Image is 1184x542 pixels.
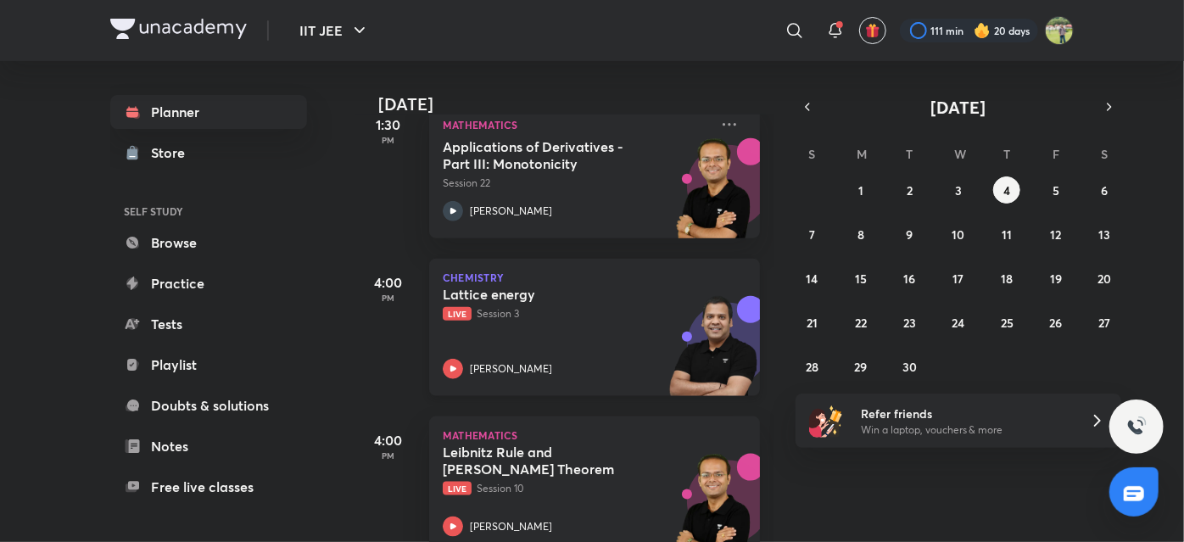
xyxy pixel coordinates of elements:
[847,221,874,248] button: September 8, 2025
[1091,309,1118,336] button: September 27, 2025
[861,422,1070,438] p: Win a laptop, vouchers & more
[1091,176,1118,204] button: September 6, 2025
[903,315,916,331] abbr: September 23, 2025
[110,197,307,226] h6: SELF STUDY
[110,307,307,341] a: Tests
[1098,315,1110,331] abbr: September 27, 2025
[896,353,924,380] button: September 30, 2025
[110,266,307,300] a: Practice
[847,309,874,336] button: September 22, 2025
[110,19,247,39] img: Company Logo
[355,450,422,461] p: PM
[1042,265,1070,292] button: September 19, 2025
[443,272,746,282] p: Chemistry
[945,309,972,336] button: September 24, 2025
[896,265,924,292] button: September 16, 2025
[1091,221,1118,248] button: September 13, 2025
[799,353,826,380] button: September 28, 2025
[799,265,826,292] button: September 14, 2025
[470,519,552,534] p: [PERSON_NAME]
[799,221,826,248] button: September 7, 2025
[289,14,380,47] button: IIT JEE
[443,306,709,321] p: Session 3
[945,176,972,204] button: September 3, 2025
[807,315,818,331] abbr: September 21, 2025
[952,271,963,287] abbr: September 17, 2025
[847,176,874,204] button: September 1, 2025
[443,430,746,440] p: Mathematics
[952,226,964,243] abbr: September 10, 2025
[1097,271,1111,287] abbr: September 20, 2025
[1091,265,1118,292] button: September 20, 2025
[1053,182,1059,198] abbr: September 5, 2025
[1098,226,1110,243] abbr: September 13, 2025
[1050,271,1062,287] abbr: September 19, 2025
[667,138,760,255] img: unacademy
[809,226,815,243] abbr: September 7, 2025
[443,481,709,496] p: Session 10
[809,404,843,438] img: referral
[110,226,307,260] a: Browse
[470,361,552,377] p: [PERSON_NAME]
[1042,221,1070,248] button: September 12, 2025
[806,359,818,375] abbr: September 28, 2025
[443,307,472,321] span: Live
[667,296,760,413] img: unacademy
[993,221,1020,248] button: September 11, 2025
[1101,182,1108,198] abbr: September 6, 2025
[847,353,874,380] button: September 29, 2025
[807,271,818,287] abbr: September 14, 2025
[110,95,307,129] a: Planner
[855,359,868,375] abbr: September 29, 2025
[1050,226,1061,243] abbr: September 12, 2025
[110,136,307,170] a: Store
[1003,146,1010,162] abbr: Thursday
[857,146,867,162] abbr: Monday
[896,176,924,204] button: September 2, 2025
[110,388,307,422] a: Doubts & solutions
[355,293,422,303] p: PM
[855,315,867,331] abbr: September 22, 2025
[993,176,1020,204] button: September 4, 2025
[470,204,552,219] p: [PERSON_NAME]
[110,429,307,463] a: Notes
[1003,182,1010,198] abbr: September 4, 2025
[945,221,972,248] button: September 10, 2025
[1042,309,1070,336] button: September 26, 2025
[907,226,913,243] abbr: September 9, 2025
[855,271,867,287] abbr: September 15, 2025
[861,405,1070,422] h6: Refer friends
[443,444,654,478] h5: Leibnitz Rule and Walli's Theorem
[859,17,886,44] button: avatar
[1001,315,1014,331] abbr: September 25, 2025
[896,221,924,248] button: September 9, 2025
[443,115,709,135] p: Mathematics
[993,309,1020,336] button: September 25, 2025
[443,138,654,172] h5: Applications of Derivatives - Part III: Monotonicity
[865,23,880,38] img: avatar
[993,265,1020,292] button: September 18, 2025
[952,315,964,331] abbr: September 24, 2025
[896,309,924,336] button: September 23, 2025
[1045,16,1074,45] img: KRISH JINDAL
[1002,226,1012,243] abbr: September 11, 2025
[907,182,913,198] abbr: September 2, 2025
[355,115,422,135] h5: 1:30
[1126,416,1147,437] img: ttu
[110,470,307,504] a: Free live classes
[904,271,916,287] abbr: September 16, 2025
[443,176,709,191] p: Session 22
[110,19,247,43] a: Company Logo
[858,182,863,198] abbr: September 1, 2025
[819,95,1097,119] button: [DATE]
[809,146,816,162] abbr: Sunday
[974,22,991,39] img: streak
[1001,271,1013,287] abbr: September 18, 2025
[151,142,195,163] div: Store
[847,265,874,292] button: September 15, 2025
[955,182,962,198] abbr: September 3, 2025
[355,135,422,145] p: PM
[355,430,422,450] h5: 4:00
[1049,315,1062,331] abbr: September 26, 2025
[799,309,826,336] button: September 21, 2025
